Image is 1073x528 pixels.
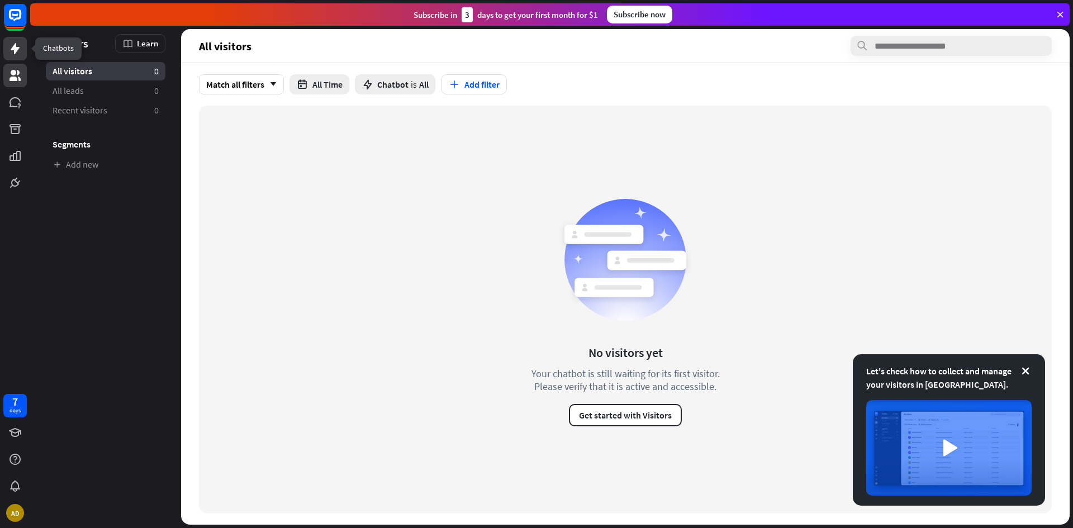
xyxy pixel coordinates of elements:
button: All Time [289,74,349,94]
aside: 0 [154,104,159,116]
div: AD [6,504,24,522]
div: Subscribe in days to get your first month for $1 [414,7,598,22]
div: 7 [12,397,18,407]
div: 3 [462,7,473,22]
aside: 0 [154,85,159,97]
div: Match all filters [199,74,284,94]
span: All leads [53,85,84,97]
div: days [10,407,21,415]
a: Add new [46,155,165,174]
a: Recent visitors 0 [46,101,165,120]
a: All leads 0 [46,82,165,100]
i: arrow_down [264,81,277,88]
span: is [411,79,417,90]
button: Add filter [441,74,507,94]
h3: Segments [46,139,165,150]
span: All visitors [53,65,92,77]
span: All [419,79,429,90]
span: All visitors [199,40,251,53]
div: Let's check how to collect and manage your visitors in [GEOGRAPHIC_DATA]. [866,364,1032,391]
a: 7 days [3,394,27,417]
span: Recent visitors [53,104,107,116]
span: Chatbot [377,79,409,90]
div: No visitors yet [588,345,663,360]
span: Visitors [53,37,88,50]
div: Subscribe now [607,6,672,23]
button: Get started with Visitors [569,404,682,426]
span: Learn [137,38,158,49]
img: image [866,400,1032,496]
aside: 0 [154,65,159,77]
div: Your chatbot is still waiting for its first visitor. Please verify that it is active and accessible. [511,367,740,393]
